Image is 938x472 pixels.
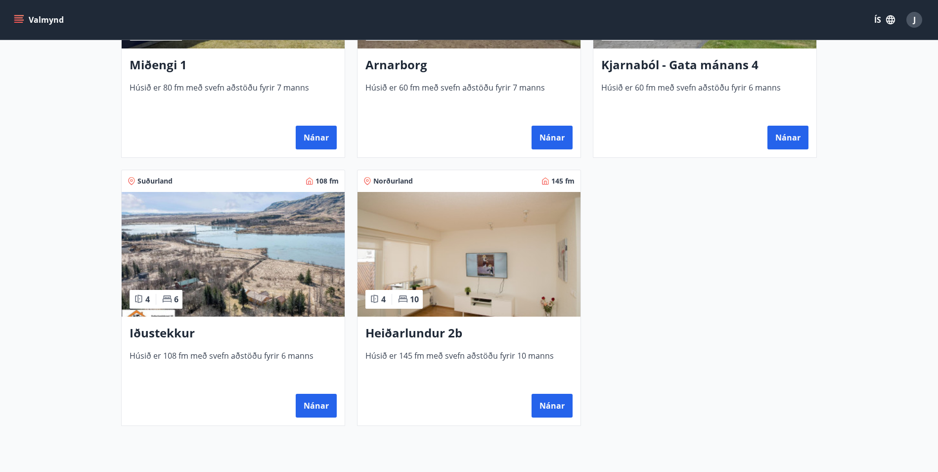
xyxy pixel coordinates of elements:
button: menu [12,11,68,29]
span: Norðurland [373,176,413,186]
button: Nánar [532,394,573,418]
h3: Heiðarlundur 2b [365,325,573,342]
span: Húsið er 60 fm með svefn aðstöðu fyrir 7 manns [365,82,573,115]
span: 10 [410,294,419,305]
button: Nánar [767,126,808,149]
span: 145 fm [551,176,575,186]
span: Húsið er 60 fm með svefn aðstöðu fyrir 6 manns [601,82,808,115]
img: Paella dish [122,192,345,317]
span: Húsið er 80 fm með svefn aðstöðu fyrir 7 manns [130,82,337,115]
button: J [902,8,926,32]
span: 4 [381,294,386,305]
span: 4 [145,294,150,305]
span: J [913,14,916,25]
button: Nánar [296,394,337,418]
button: Nánar [532,126,573,149]
button: Nánar [296,126,337,149]
h3: Miðengi 1 [130,56,337,74]
span: Húsið er 145 fm með svefn aðstöðu fyrir 10 manns [365,350,573,383]
span: Suðurland [137,176,173,186]
span: 108 fm [315,176,339,186]
h3: Arnarborg [365,56,573,74]
h3: Kjarnaból - Gata mánans 4 [601,56,808,74]
button: ÍS [869,11,900,29]
h3: Iðustekkur [130,325,337,342]
span: 6 [174,294,179,305]
img: Paella dish [357,192,581,317]
span: Húsið er 108 fm með svefn aðstöðu fyrir 6 manns [130,350,337,383]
